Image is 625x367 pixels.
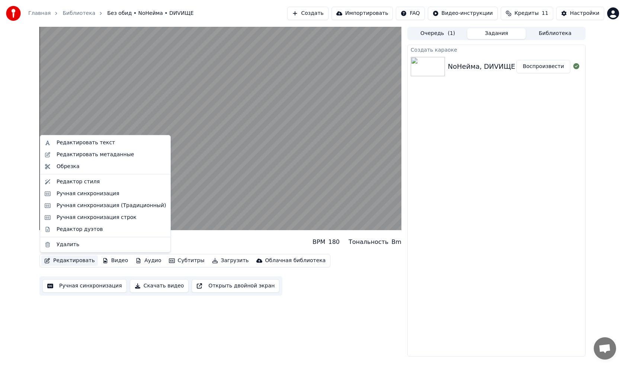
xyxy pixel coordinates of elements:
[331,7,393,20] button: Импортировать
[41,255,98,266] button: Редактировать
[57,214,137,221] div: Ручная синхронизация строк
[57,226,103,233] div: Редактор дуэтов
[408,28,467,39] button: Очередь
[166,255,208,266] button: Субтитры
[209,255,252,266] button: Загрузить
[448,30,455,37] span: ( 1 )
[515,10,539,17] span: Кредиты
[501,7,553,20] button: Кредиты11
[39,244,95,251] div: NoНейма • DИVИЩЕ
[130,279,189,293] button: Скачать видео
[57,151,134,158] div: Редактировать метаданные
[556,7,604,20] button: Настройки
[39,233,95,244] div: Без обид
[57,139,115,147] div: Редактировать текст
[570,10,599,17] div: Настройки
[542,10,548,17] span: 11
[287,7,328,20] button: Создать
[265,257,326,264] div: Облачная библиотека
[57,163,80,170] div: Обрезка
[391,238,401,247] div: Bm
[594,337,616,360] a: Открытый чат
[57,190,119,197] div: Ручная синхронизация
[349,238,388,247] div: Тональность
[448,61,554,72] div: NoНейма, DИVИЩЕ - Без обид
[107,10,193,17] span: Без обид • NoНейма • DИVИЩЕ
[28,10,194,17] nav: breadcrumb
[6,6,21,21] img: youka
[192,279,279,293] button: Открыть двойной экран
[328,238,340,247] div: 180
[57,202,166,209] div: Ручная синхронизация (Традиционный)
[526,28,584,39] button: Библиотека
[62,10,95,17] a: Библиотека
[396,7,424,20] button: FAQ
[516,60,570,73] button: Воспроизвести
[28,10,51,17] a: Главная
[467,28,526,39] button: Задания
[99,255,131,266] button: Видео
[312,238,325,247] div: BPM
[408,45,585,54] div: Создать караоке
[57,178,100,186] div: Редактор стиля
[57,241,79,248] div: Удалить
[428,7,498,20] button: Видео-инструкции
[42,279,127,293] button: Ручная синхронизация
[132,255,164,266] button: Аудио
